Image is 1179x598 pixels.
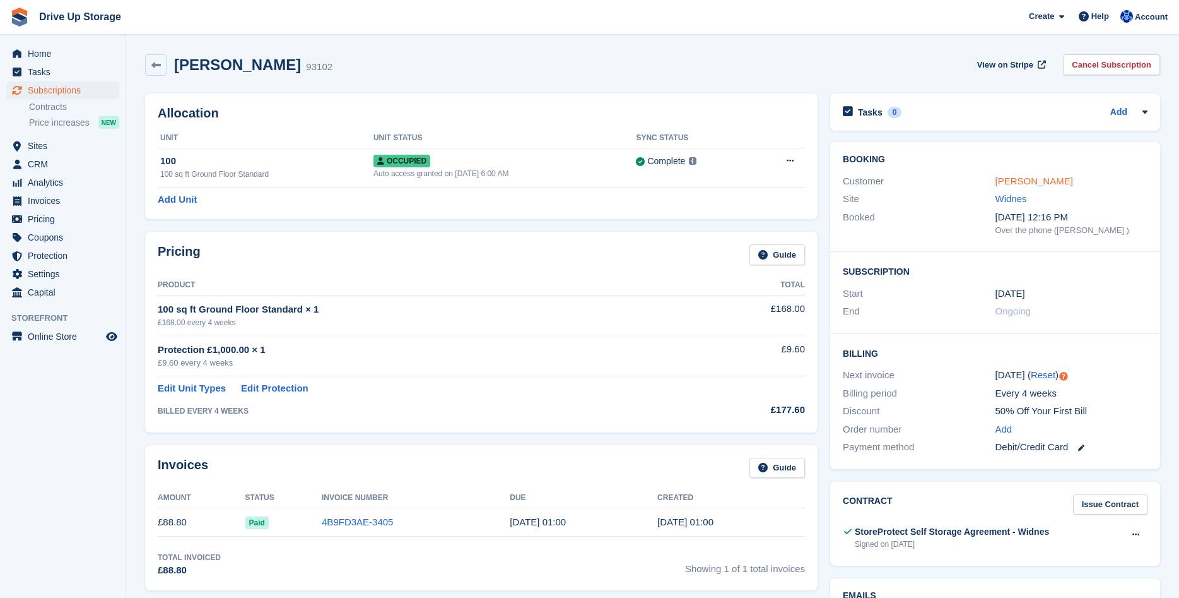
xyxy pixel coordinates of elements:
[10,8,29,27] img: stora-icon-8386f47178a22dfd0bd8f6a31ec36ba5ce8667c1dd55bd0f319d3a0aa187defe.svg
[843,404,995,419] div: Discount
[34,6,126,27] a: Drive Up Storage
[158,128,373,148] th: Unit
[158,106,805,121] h2: Allocation
[373,128,636,148] th: Unit Status
[995,404,1147,419] div: 50% Off Your First Bill
[98,116,119,129] div: NEW
[28,229,103,246] span: Coupons
[749,458,805,479] a: Guide
[160,169,373,180] div: 100 sq ft Ground Floor Standard
[843,287,995,301] div: Start
[1120,10,1133,23] img: Widnes Team
[29,116,119,129] a: Price increases NEW
[373,168,636,179] div: Auto access granted on [DATE] 6:00 AM
[1029,10,1054,23] span: Create
[28,137,103,155] span: Sites
[158,193,197,207] a: Add Unit
[306,60,332,75] div: 93102
[6,45,119,63] a: menu
[843,440,995,455] div: Payment method
[6,328,119,345] a: menu
[6,155,119,173] a: menu
[1063,54,1160,75] a: Cancel Subscription
[888,107,902,118] div: 0
[995,306,1031,316] span: Ongoing
[689,157,696,165] img: icon-info-grey-7440780725fd019a000dd9b08b2336e03edf1995a4989e88bcd33f0948082b44.svg
[6,137,119,155] a: menu
[29,101,119,113] a: Contracts
[28,284,103,301] span: Capital
[158,508,245,537] td: £88.80
[28,174,103,191] span: Analytics
[995,368,1147,383] div: [DATE] ( )
[858,107,883,118] h2: Tasks
[843,210,995,237] div: Booked
[855,525,1049,539] div: StoreProtect Self Storage Agreement - Widnes
[995,176,1073,186] a: [PERSON_NAME]
[1073,494,1147,515] a: Issue Contract
[843,368,995,383] div: Next invoice
[11,312,126,325] span: Storefront
[158,343,691,357] div: Protection £1,000.00 × 1
[158,563,221,578] div: £88.80
[995,287,1025,301] time: 2025-07-21 00:00:00 UTC
[855,539,1049,550] div: Signed on [DATE]
[691,295,805,335] td: £168.00
[995,210,1147,225] div: [DATE] 12:16 PM
[510,517,566,527] time: 2025-07-22 00:00:00 UTC
[843,174,995,189] div: Customer
[245,488,322,508] th: Status
[28,328,103,345] span: Online Store
[843,347,1147,359] h2: Billing
[104,329,119,344] a: Preview store
[6,192,119,210] a: menu
[28,81,103,99] span: Subscriptions
[28,247,103,265] span: Protection
[373,155,430,167] span: Occupied
[158,552,221,563] div: Total Invoiced
[160,154,373,169] div: 100
[6,210,119,228] a: menu
[657,517,713,527] time: 2025-07-21 00:00:27 UTC
[749,244,805,265] a: Guide
[995,422,1012,437] a: Add
[843,422,995,437] div: Order number
[6,81,119,99] a: menu
[158,381,226,396] a: Edit Unit Types
[322,517,393,527] a: 4B9FD3AE-3405
[28,45,103,63] span: Home
[6,229,119,246] a: menu
[1058,371,1069,382] div: Tooltip anchor
[158,458,208,479] h2: Invoices
[647,155,685,168] div: Complete
[28,63,103,81] span: Tasks
[158,488,245,508] th: Amount
[685,552,805,578] span: Showing 1 of 1 total invoices
[174,56,301,73] h2: [PERSON_NAME]
[6,174,119,191] a: menu
[636,128,753,148] th: Sync Status
[1110,105,1127,120] a: Add
[6,265,119,283] a: menu
[28,155,103,173] span: CRM
[657,488,805,508] th: Created
[241,381,308,396] a: Edit Protection
[322,488,510,508] th: Invoice Number
[972,54,1048,75] a: View on Stripe
[843,155,1147,165] h2: Booking
[691,403,805,417] div: £177.60
[843,494,893,515] h2: Contract
[691,275,805,296] th: Total
[843,265,1147,277] h2: Subscription
[6,63,119,81] a: menu
[977,59,1033,71] span: View on Stripe
[158,357,691,369] div: £9.60 every 4 weeks
[28,210,103,228] span: Pricing
[28,192,103,210] span: Invoices
[6,247,119,265] a: menu
[158,275,691,296] th: Product
[28,265,103,283] span: Settings
[6,284,119,301] a: menu
[995,440,1147,455] div: Debit/Credit Card
[158,317,691,328] div: £168.00 every 4 weeks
